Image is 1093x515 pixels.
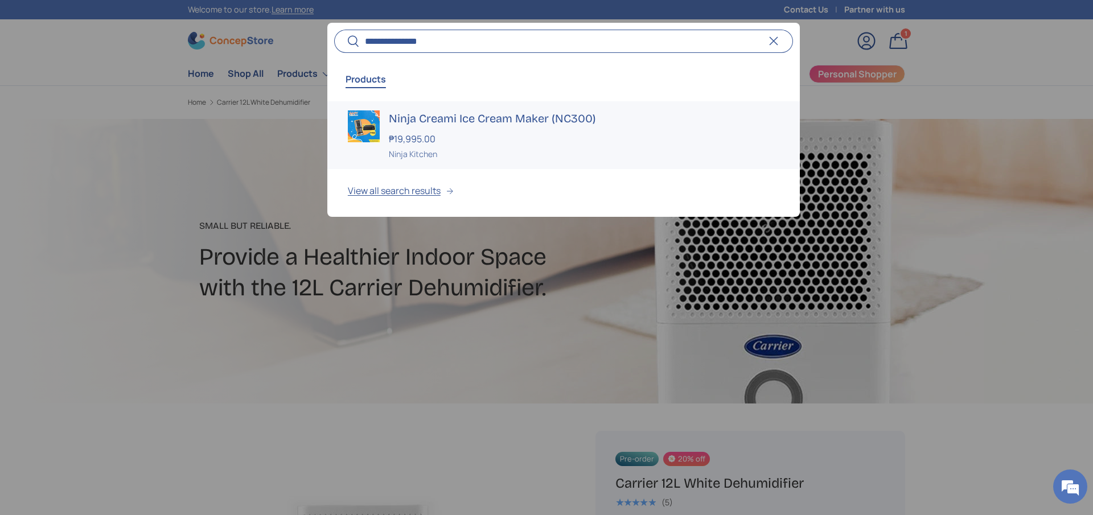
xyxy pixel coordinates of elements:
strong: ₱19,995.00 [389,133,438,145]
a: Ninja Creami Ice Cream Maker (NC300) ₱19,995.00 Ninja Kitchen [327,101,800,169]
span: We're online! [66,143,157,258]
button: Products [346,66,386,92]
textarea: Type your message and hit 'Enter' [6,311,217,351]
h3: Ninja Creami Ice Cream Maker (NC300) [389,110,779,126]
div: Chat with us now [59,64,191,79]
div: Minimize live chat window [187,6,214,33]
div: Ninja Kitchen [389,148,779,160]
button: View all search results [327,169,800,217]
